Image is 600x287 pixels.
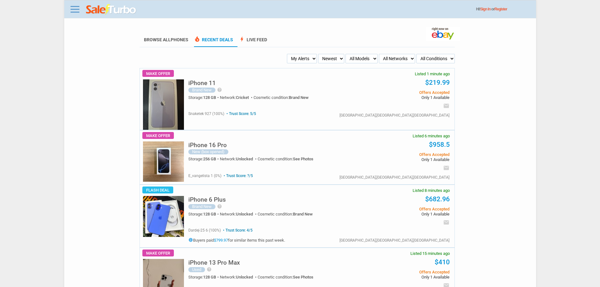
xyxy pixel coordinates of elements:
[220,95,254,100] div: Network:
[188,88,215,93] div: Brand New
[188,143,227,148] a: iPhone 16 Pro
[222,228,253,232] span: Trust Score: 4/5
[413,188,450,192] span: Listed 8 minutes ago
[220,212,258,216] div: Network:
[340,113,449,117] div: [GEOGRAPHIC_DATA],[GEOGRAPHIC_DATA],[GEOGRAPHIC_DATA]
[188,142,227,148] h5: iPhone 16 Pro
[354,212,449,216] span: Only 1 Available
[354,158,449,162] span: Only 1 Available
[143,196,184,237] img: s-l225.jpg
[491,7,507,11] span: or
[188,198,226,203] a: iPhone 6 Plus
[194,36,200,42] span: local_fire_department
[340,175,449,179] div: [GEOGRAPHIC_DATA],[GEOGRAPHIC_DATA],[GEOGRAPHIC_DATA]
[188,275,220,279] div: Storage:
[354,95,449,100] span: Only 1 Available
[415,72,450,76] span: Listed 1 minute ago
[236,212,253,216] span: Unlocked
[171,37,188,42] span: Phones
[354,270,449,274] span: Offers Accepted
[425,195,450,203] a: $682.96
[293,275,313,279] span: See Photos
[188,112,224,116] span: snaketek 927 (100%)
[188,228,221,232] span: dardej-25 6 (100%)
[203,275,216,279] span: 128 GB
[239,36,245,42] span: bolt
[220,275,258,279] div: Network:
[413,134,450,138] span: Listed 6 minutes ago
[188,81,216,86] a: iPhone 11
[293,212,313,216] span: Brand New
[142,132,174,139] span: Make Offer
[476,7,480,11] span: Hi!
[410,251,450,255] span: Listed 15 minutes ago
[494,7,507,11] a: Register
[188,149,228,154] div: New (box opened)
[236,275,253,279] span: Unlocked
[220,157,258,161] div: Network:
[188,204,215,209] div: Brand New
[86,4,137,15] img: saleturbo.com - Online Deals and Discount Coupons
[188,238,285,242] h5: Buyers paid for similar items this past week.
[443,165,449,171] i: email
[443,219,449,226] i: email
[188,197,226,203] h5: iPhone 6 Plus
[354,207,449,211] span: Offers Accepted
[144,37,188,42] a: Browse AllPhones
[480,7,491,11] a: Sign In
[225,112,256,116] span: Trust Score: 5/5
[143,79,184,130] img: s-l225.jpg
[258,157,313,161] div: Cosmetic condition:
[143,141,184,182] img: s-l225.jpg
[236,157,253,161] span: Unlocked
[254,95,309,100] div: Cosmetic condition:
[239,37,267,47] a: boltLive Feed
[289,95,309,100] span: Brand New
[142,187,173,193] span: Flash Deal
[425,79,450,86] a: $219.99
[188,80,216,86] h5: iPhone 11
[188,212,220,216] div: Storage:
[203,95,216,100] span: 128 GB
[354,90,449,95] span: Offers Accepted
[443,103,449,109] i: email
[293,157,313,161] span: See Photos
[188,260,240,266] h5: iPhone 13 Pro Max
[429,141,450,148] a: $958.5
[142,70,174,77] span: Make Offer
[354,152,449,157] span: Offers Accepted
[236,95,249,100] span: Cricket
[354,275,449,279] span: Only 1 Available
[188,267,205,272] div: Used
[188,95,220,100] div: Storage:
[217,87,222,92] i: help
[207,267,212,272] i: help
[194,37,233,47] a: local_fire_departmentRecent Deals
[203,157,216,161] span: 256 GB
[188,174,221,178] span: e_vangelista 1 (0%)
[203,212,216,216] span: 128 GB
[142,250,174,256] span: Make Offer
[222,174,253,178] span: Trust Score: ?/5
[258,212,313,216] div: Cosmetic condition:
[188,261,240,266] a: iPhone 13 Pro Max
[217,204,222,209] i: help
[258,275,313,279] div: Cosmetic condition:
[435,258,450,266] a: $410
[188,157,220,161] div: Storage:
[214,238,228,243] a: $799.97
[188,238,193,242] i: info
[340,238,449,242] div: [GEOGRAPHIC_DATA],[GEOGRAPHIC_DATA],[GEOGRAPHIC_DATA]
